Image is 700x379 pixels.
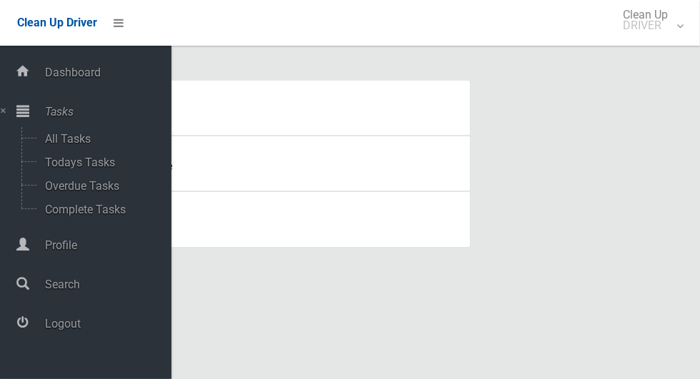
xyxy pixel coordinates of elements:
span: Dashboard [41,66,171,79]
span: Search [41,278,171,291]
span: Logout [41,317,171,330]
span: Tasks [41,105,171,118]
span: Profile [41,238,171,252]
span: All Tasks [41,132,159,146]
span: Clean Up Driver [17,16,97,29]
span: Complete Tasks [41,203,159,216]
a: Clean Up Driver [17,12,97,34]
span: Overdue Tasks [41,179,159,193]
span: Clean Up [616,9,682,31]
small: DRIVER [623,20,668,31]
span: Todays Tasks [41,156,159,169]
